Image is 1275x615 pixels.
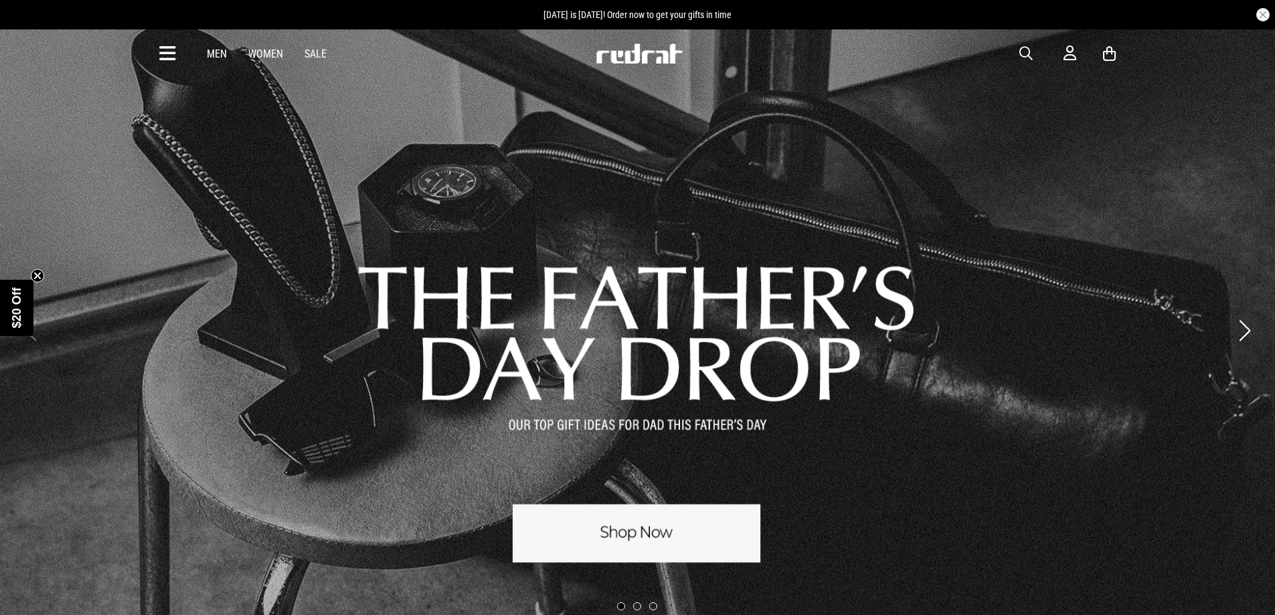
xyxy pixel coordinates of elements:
button: Close teaser [31,269,44,282]
a: Men [207,48,227,60]
span: $20 Off [10,287,23,328]
img: Redrat logo [595,43,683,64]
a: Sale [305,48,327,60]
a: Women [248,48,283,60]
span: [DATE] is [DATE]! Order now to get your gifts in time [543,9,732,20]
button: Next slide [1236,316,1254,345]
